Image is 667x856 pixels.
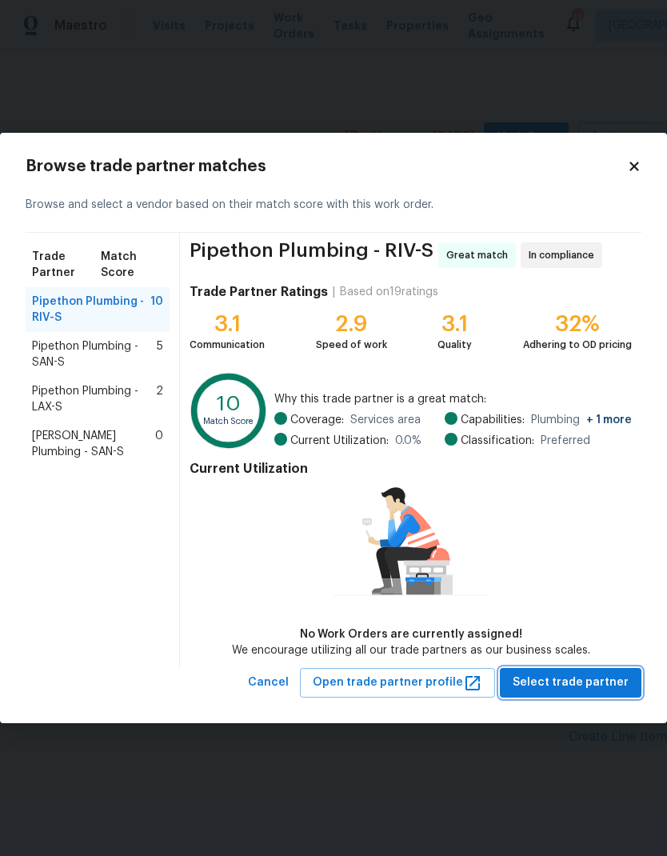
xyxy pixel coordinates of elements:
[531,412,632,428] span: Plumbing
[529,247,601,263] span: In compliance
[248,673,289,693] span: Cancel
[290,412,344,428] span: Coverage:
[350,412,421,428] span: Services area
[232,626,590,642] div: No Work Orders are currently assigned!
[32,249,101,281] span: Trade Partner
[190,284,328,300] h4: Trade Partner Ratings
[190,461,632,477] h4: Current Utilization
[500,668,641,698] button: Select trade partner
[32,338,157,370] span: Pipethon Plumbing - SAN-S
[313,673,482,693] span: Open trade partner profile
[523,316,632,332] div: 32%
[150,294,163,326] span: 10
[316,337,387,353] div: Speed of work
[32,383,156,415] span: Pipethon Plumbing - LAX-S
[340,284,438,300] div: Based on 19 ratings
[190,337,265,353] div: Communication
[32,294,150,326] span: Pipethon Plumbing - RIV-S
[395,433,421,449] span: 0.0 %
[32,428,155,460] span: [PERSON_NAME] Plumbing - SAN-S
[190,242,433,268] span: Pipethon Plumbing - RIV-S
[242,668,295,698] button: Cancel
[101,249,163,281] span: Match Score
[437,316,472,332] div: 3.1
[155,428,163,460] span: 0
[274,391,632,407] span: Why this trade partner is a great match:
[232,642,590,658] div: We encourage utilizing all our trade partners as our business scales.
[290,433,389,449] span: Current Utilization:
[156,383,163,415] span: 2
[26,158,627,174] h2: Browse trade partner matches
[586,414,632,426] span: + 1 more
[190,316,265,332] div: 3.1
[461,412,525,428] span: Capabilities:
[157,338,163,370] span: 5
[437,337,472,353] div: Quality
[541,433,590,449] span: Preferred
[26,178,641,233] div: Browse and select a vendor based on their match score with this work order.
[461,433,534,449] span: Classification:
[328,284,340,300] div: |
[446,247,514,263] span: Great match
[300,668,495,698] button: Open trade partner profile
[513,673,629,693] span: Select trade partner
[217,394,241,415] text: 10
[523,337,632,353] div: Adhering to OD pricing
[316,316,387,332] div: 2.9
[203,417,254,426] text: Match Score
